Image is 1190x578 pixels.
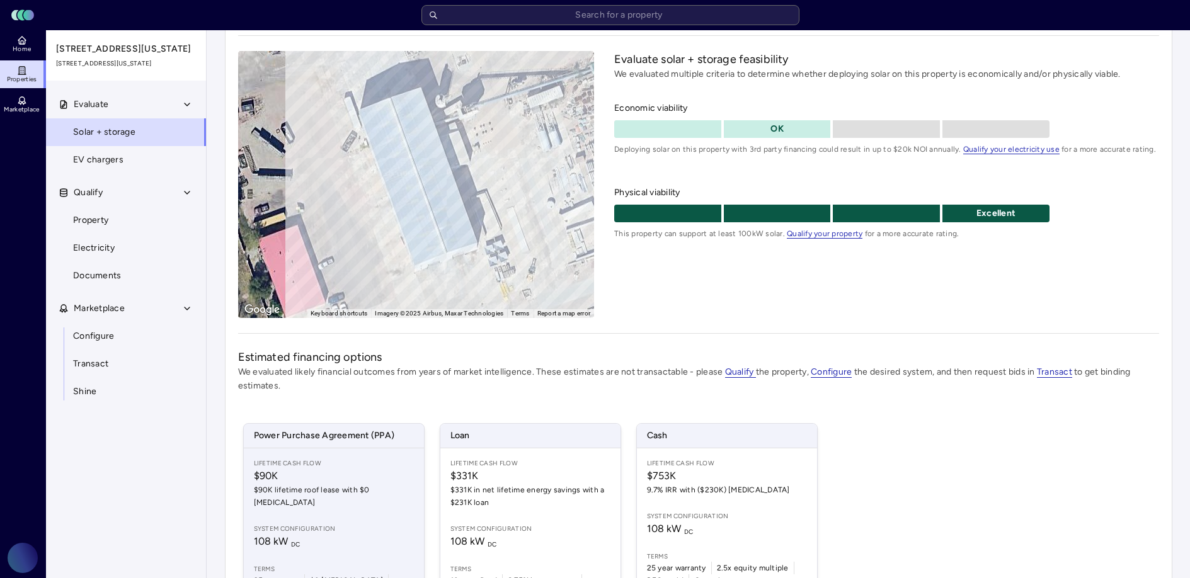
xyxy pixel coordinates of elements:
span: Property [73,213,108,227]
span: Terms [647,552,807,562]
a: EV chargers [45,146,207,174]
button: Qualify [46,179,207,207]
span: Physical viability [614,186,1159,200]
a: Qualify [725,366,756,377]
a: Configure [45,322,207,350]
span: Lifetime Cash Flow [450,458,610,468]
a: Transact [45,350,207,378]
span: Evaluate [74,98,108,111]
img: Google [241,302,283,318]
span: 2.5x equity multiple [717,562,789,574]
button: Keyboard shortcuts [311,309,368,318]
span: Power Purchase Agreement (PPA) [244,424,424,448]
span: Qualify [725,366,756,378]
a: Electricity [45,234,207,262]
span: EV chargers [73,153,123,167]
a: Transact [1037,366,1072,377]
input: Search for a property [421,5,799,25]
a: Terms [511,310,529,317]
span: Marketplace [74,302,125,315]
span: Loan [440,424,621,448]
sub: DC [684,528,694,536]
span: $331K [450,468,610,484]
span: Home [13,45,31,53]
span: $90K lifetime roof lease with $0 [MEDICAL_DATA] [254,484,414,509]
button: Marketplace [46,295,207,322]
span: [STREET_ADDRESS][US_STATE] [56,42,197,56]
span: Lifetime Cash Flow [254,458,414,468]
button: Evaluate [46,91,207,118]
sub: DC [291,540,300,548]
p: We evaluated multiple criteria to determine whether deploying solar on this property is economica... [614,67,1159,81]
span: $753K [647,468,807,484]
span: Solar + storage [73,125,135,139]
span: Transact [1037,366,1072,378]
a: Property [45,207,207,234]
span: Transact [73,357,108,371]
span: System configuration [450,524,610,534]
span: Qualify [74,186,103,200]
span: Electricity [73,241,115,255]
a: Qualify your property [787,229,862,238]
a: Open this area in Google Maps (opens a new window) [241,302,283,318]
h2: Estimated financing options [238,349,1159,365]
a: Configure [811,366,852,377]
span: Terms [254,564,414,574]
span: System configuration [647,511,807,521]
span: Imagery ©2025 Airbus, Maxar Technologies [375,310,503,317]
span: 9.7% IRR with ($230K) [MEDICAL_DATA] [647,484,807,496]
span: This property can support at least 100kW solar. for a more accurate rating. [614,227,1159,240]
span: Cash [637,424,817,448]
span: Shine [73,385,96,399]
span: Configure [73,329,114,343]
span: 108 kW [254,535,300,547]
span: Economic viability [614,101,1159,115]
span: Qualify your property [787,229,862,239]
sub: DC [488,540,497,548]
span: 25 year warranty [647,562,706,574]
span: [STREET_ADDRESS][US_STATE] [56,59,197,69]
a: Documents [45,262,207,290]
span: Terms [450,564,610,574]
a: Report a map error [537,310,591,317]
p: We evaluated likely financial outcomes from years of market intelligence. These estimates are not... [238,365,1159,393]
a: Shine [45,378,207,405]
span: Deploying solar on this property with 3rd party financing could result in up to $20k NOI annually... [614,143,1159,156]
span: 108 kW [647,523,694,535]
span: $90K [254,468,414,484]
span: System configuration [254,524,414,534]
p: OK [724,122,831,136]
span: Lifetime Cash Flow [647,458,807,468]
span: Configure [811,366,852,378]
a: Solar + storage [45,118,207,146]
p: Excellent [942,207,1050,220]
span: 108 kW [450,535,497,547]
span: Marketplace [4,106,39,113]
span: $331K in net lifetime energy savings with a $231K loan [450,484,610,509]
h2: Evaluate solar + storage feasibility [614,51,1159,67]
a: Qualify your electricity use [963,145,1060,154]
span: Properties [7,76,37,83]
span: Documents [73,269,121,283]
